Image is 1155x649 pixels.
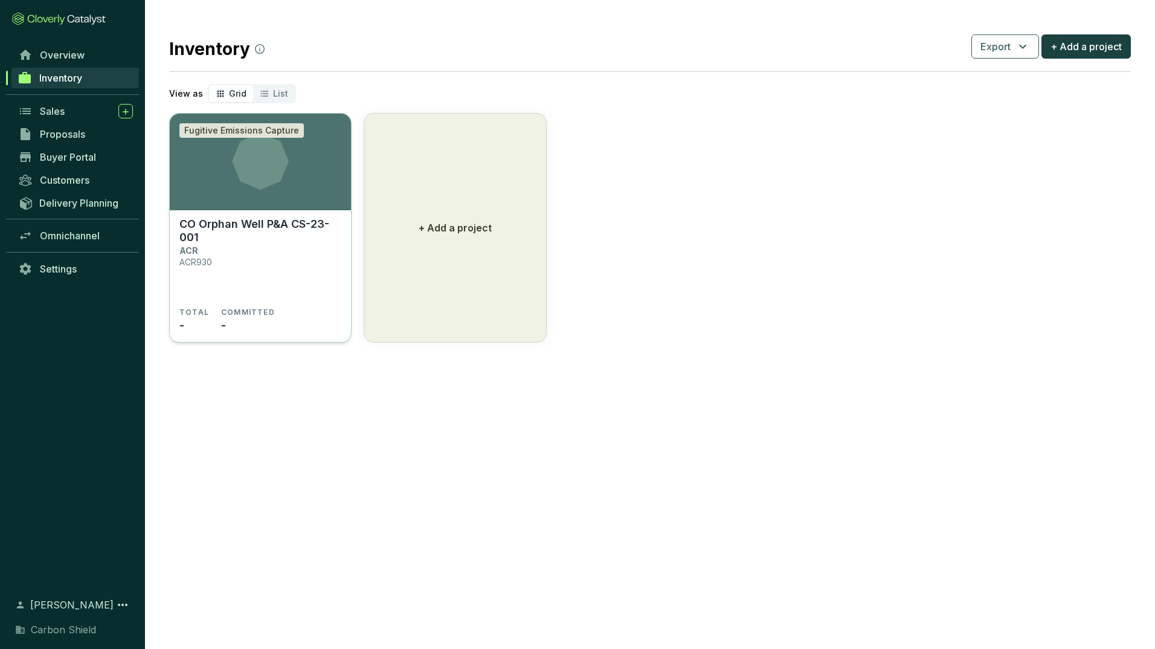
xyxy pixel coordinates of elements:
button: + Add a project [1041,34,1131,59]
a: Buyer Portal [12,147,139,167]
a: Proposals [12,124,139,144]
span: - [221,317,226,334]
span: Overview [40,49,85,61]
a: Omnichannel [12,225,139,246]
p: + Add a project [419,221,492,235]
h2: Inventory [169,36,265,62]
span: Sales [40,105,65,117]
span: TOTAL [179,308,209,317]
a: Customers [12,170,139,190]
button: Export [971,34,1039,59]
span: - [179,317,184,334]
span: + Add a project [1050,39,1122,54]
span: Inventory [39,72,82,84]
span: Proposals [40,128,85,140]
span: COMMITTED [221,308,275,317]
span: Omnichannel [40,230,100,242]
p: View as [169,88,203,100]
span: List [273,88,288,98]
button: + Add a project [364,113,546,343]
a: Delivery Planning [12,193,139,213]
span: Export [980,39,1011,54]
span: Carbon Shield [31,622,96,637]
span: Settings [40,263,77,275]
a: Settings [12,259,139,279]
p: ACR [179,245,198,256]
span: Customers [40,174,89,186]
div: Fugitive Emissions Capture [179,123,304,138]
a: Overview [12,45,139,65]
a: Inventory [11,68,139,88]
p: CO Orphan Well P&A CS-23-001 [179,218,341,244]
p: ACR930 [179,257,212,267]
a: Sales [12,101,139,121]
span: [PERSON_NAME] [30,598,114,612]
span: Buyer Portal [40,151,96,163]
div: segmented control [208,84,296,103]
span: Delivery Planning [39,197,118,209]
a: Fugitive Emissions CaptureCO Orphan Well P&A CS-23-001ACRACR930TOTAL-COMMITTED- [169,113,352,343]
span: Grid [229,88,246,98]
